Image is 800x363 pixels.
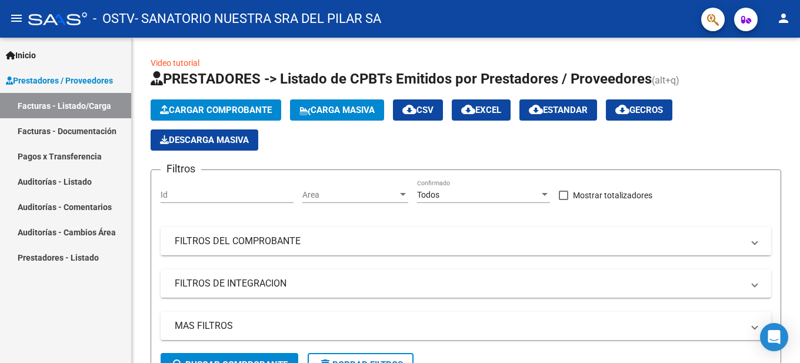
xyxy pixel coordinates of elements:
[615,102,629,116] mat-icon: cloud_download
[6,49,36,62] span: Inicio
[93,6,135,32] span: - OSTV
[290,99,384,121] button: Carga Masiva
[161,269,771,298] mat-expansion-panel-header: FILTROS DE INTEGRACION
[135,6,381,32] span: - SANATORIO NUESTRA SRA DEL PILAR SA
[776,11,791,25] mat-icon: person
[302,190,398,200] span: Area
[402,105,434,115] span: CSV
[573,188,652,202] span: Mostrar totalizadores
[299,105,375,115] span: Carga Masiva
[393,99,443,121] button: CSV
[529,105,588,115] span: Estandar
[160,135,249,145] span: Descarga Masiva
[452,99,511,121] button: EXCEL
[151,58,199,68] a: Video tutorial
[161,161,201,177] h3: Filtros
[160,105,272,115] span: Cargar Comprobante
[175,277,743,290] mat-panel-title: FILTROS DE INTEGRACION
[529,102,543,116] mat-icon: cloud_download
[6,74,113,87] span: Prestadores / Proveedores
[161,312,771,340] mat-expansion-panel-header: MAS FILTROS
[417,190,439,199] span: Todos
[402,102,416,116] mat-icon: cloud_download
[175,319,743,332] mat-panel-title: MAS FILTROS
[519,99,597,121] button: Estandar
[461,102,475,116] mat-icon: cloud_download
[175,235,743,248] mat-panel-title: FILTROS DEL COMPROBANTE
[151,99,281,121] button: Cargar Comprobante
[9,11,24,25] mat-icon: menu
[760,323,788,351] div: Open Intercom Messenger
[461,105,501,115] span: EXCEL
[606,99,672,121] button: Gecros
[161,227,771,255] mat-expansion-panel-header: FILTROS DEL COMPROBANTE
[615,105,663,115] span: Gecros
[151,129,258,151] button: Descarga Masiva
[151,71,652,87] span: PRESTADORES -> Listado de CPBTs Emitidos por Prestadores / Proveedores
[151,129,258,151] app-download-masive: Descarga masiva de comprobantes (adjuntos)
[652,75,679,86] span: (alt+q)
